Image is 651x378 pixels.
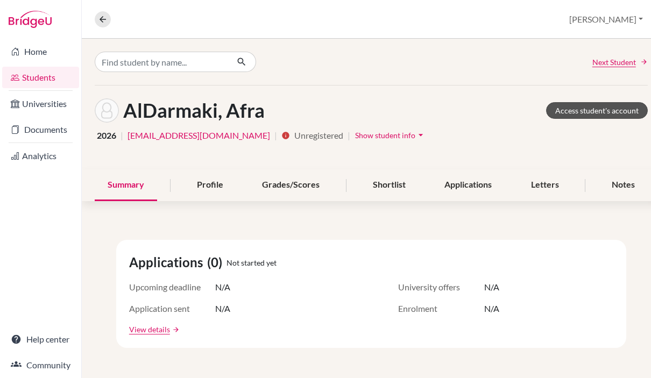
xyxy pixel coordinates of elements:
[121,129,123,142] span: |
[546,102,648,119] a: Access student's account
[281,131,290,140] i: info
[215,281,230,294] span: N/A
[484,281,499,294] span: N/A
[274,129,277,142] span: |
[215,302,230,315] span: N/A
[170,326,180,333] a: arrow_forward
[592,56,648,68] a: Next Student
[227,257,277,268] span: Not started yet
[348,129,350,142] span: |
[123,99,265,122] h1: AlDarmaki, Afra
[431,169,505,201] div: Applications
[2,41,79,62] a: Home
[294,129,343,142] span: Unregistered
[599,169,648,201] div: Notes
[398,302,484,315] span: Enrolment
[398,281,484,294] span: University offers
[2,145,79,167] a: Analytics
[415,130,426,140] i: arrow_drop_down
[518,169,572,201] div: Letters
[9,11,52,28] img: Bridge-U
[2,119,79,140] a: Documents
[2,329,79,350] a: Help center
[95,98,119,123] img: Afra AlDarmaki's avatar
[249,169,332,201] div: Grades/Scores
[129,302,215,315] span: Application sent
[95,52,228,72] input: Find student by name...
[355,127,427,144] button: Show student infoarrow_drop_down
[484,302,499,315] span: N/A
[97,129,116,142] span: 2026
[355,131,415,140] span: Show student info
[2,354,79,376] a: Community
[95,169,157,201] div: Summary
[128,129,270,142] a: [EMAIL_ADDRESS][DOMAIN_NAME]
[129,281,215,294] span: Upcoming deadline
[2,93,79,115] a: Universities
[184,169,236,201] div: Profile
[592,56,636,68] span: Next Student
[129,324,170,335] a: View details
[207,253,227,272] span: (0)
[129,253,207,272] span: Applications
[564,9,648,30] button: [PERSON_NAME]
[360,169,419,201] div: Shortlist
[2,67,79,88] a: Students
